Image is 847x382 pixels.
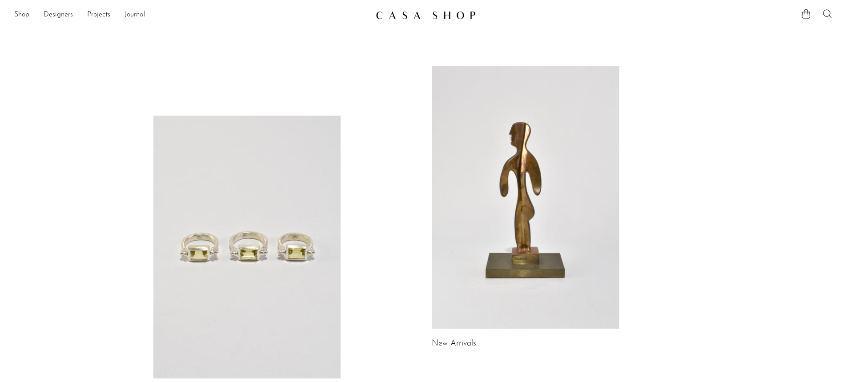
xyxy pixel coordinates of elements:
a: Projects [87,9,110,21]
a: Shop [14,9,29,21]
nav: Desktop navigation [14,8,369,23]
a: New Arrivals [432,340,476,348]
a: Designers [44,9,73,21]
a: Journal [124,9,145,21]
ul: NEW HEADER MENU [14,8,369,23]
